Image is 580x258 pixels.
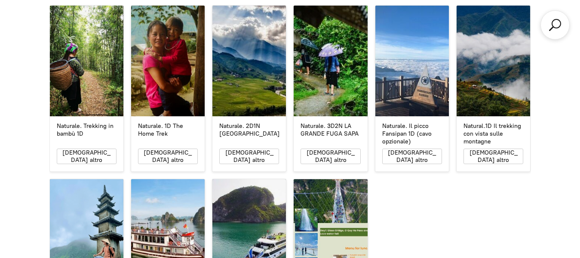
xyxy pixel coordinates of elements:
font: [DEMOGRAPHIC_DATA] altro [225,149,273,164]
button: [DEMOGRAPHIC_DATA] altro [382,149,442,164]
font: Naturale. 2D1N [GEOGRAPHIC_DATA] [219,122,280,137]
a: Naturale. 1D The Home Trek [131,6,205,116]
font: [DEMOGRAPHIC_DATA] altro [144,149,192,164]
font: Natural.1D Il trekking con vista sulle montagne [463,122,521,145]
font: [DEMOGRAPHIC_DATA] altro [62,149,110,164]
font: [DEMOGRAPHIC_DATA] altro [470,149,518,164]
button: [DEMOGRAPHIC_DATA] altro [219,149,279,164]
a: Cerca prodotti [547,17,563,33]
a: Naturale. Trekking in bambù 1D [50,122,123,138]
button: [DEMOGRAPHIC_DATA] altro [301,149,360,164]
font: [DEMOGRAPHIC_DATA] altro [388,149,436,164]
button: [DEMOGRAPHIC_DATA] altro [138,149,198,164]
a: Naturale. Trekking in bambù 1D [50,6,123,116]
font: [DEMOGRAPHIC_DATA] altro [307,149,355,164]
a: Naturale. 2D1N Valle di Muong Hoa [212,6,286,116]
font: Naturale. 1D The Home Trek [138,122,183,137]
a: Naturale. 2D1N [GEOGRAPHIC_DATA] [212,122,286,138]
a: Natural.1D Il trekking con vista sulle montagne [457,122,530,146]
a: Naturale. 3D2N LA GRANDE FUGA SAPA [294,122,367,138]
a: Naturale. 1D The Home Trek [131,122,205,138]
font: Naturale. Trekking in bambù 1D [57,122,114,137]
font: Naturale. Il picco Fansipan 1D (cavo opzionale) [382,122,432,145]
a: Naturale. 3D2N LA GRANDE FUGA SAPA [294,6,367,116]
button: [DEMOGRAPHIC_DATA] altro [57,149,117,164]
font: Naturale. 3D2N LA GRANDE FUGA SAPA [301,122,359,137]
a: Naturale. Il picco Fansipan 1D (cavo opzionale) [375,6,449,116]
a: Naturale. Il picco Fansipan 1D (cavo opzionale) [375,122,449,146]
button: [DEMOGRAPHIC_DATA] altro [463,149,523,164]
a: Natural.1D Il trekking con vista sulle montagne [457,6,530,116]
